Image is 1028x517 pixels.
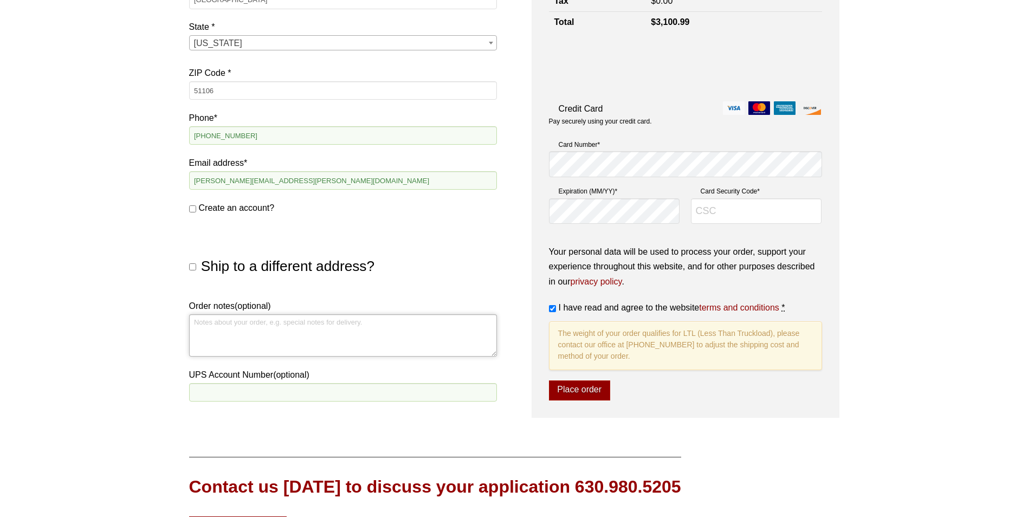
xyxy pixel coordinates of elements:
[559,303,779,312] span: I have read and agree to the website
[691,186,822,197] label: Card Security Code
[189,66,497,80] label: ZIP Code
[549,135,822,234] fieldset: Payment Info
[549,44,714,87] iframe: reCAPTCHA
[273,370,309,379] span: (optional)
[189,20,497,34] label: State
[189,35,497,50] span: State
[549,244,822,289] p: Your personal data will be used to process your order, support your experience throughout this we...
[723,101,745,115] img: visa
[189,475,681,499] div: Contact us [DATE] to discuss your application 630.980.5205
[549,12,646,33] th: Total
[549,117,822,126] p: Pay securely using your credit card.
[549,101,822,116] label: Credit Card
[189,367,497,382] label: UPS Account Number
[549,139,822,150] label: Card Number
[199,203,275,212] span: Create an account?
[651,17,656,27] span: $
[235,301,271,311] span: (optional)
[549,321,822,370] p: The weight of your order qualifies for LTL (Less Than Truckload), please contact our office at [P...
[190,36,496,51] span: Iowa
[189,205,196,212] input: Create an account?
[549,186,680,197] label: Expiration (MM/YY)
[691,198,822,224] input: CSC
[201,258,374,274] span: Ship to a different address?
[189,299,497,313] label: Order notes
[699,303,779,312] a: terms and conditions
[799,101,821,115] img: discover
[549,305,556,312] input: I have read and agree to the websiteterms and conditions *
[748,101,770,115] img: mastercard
[189,156,497,170] label: Email address
[651,17,689,27] bdi: 3,100.99
[549,380,610,401] button: Place order
[781,303,785,312] abbr: required
[189,263,196,270] input: Ship to a different address?
[189,111,497,125] label: Phone
[571,277,622,286] a: privacy policy
[774,101,796,115] img: amex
